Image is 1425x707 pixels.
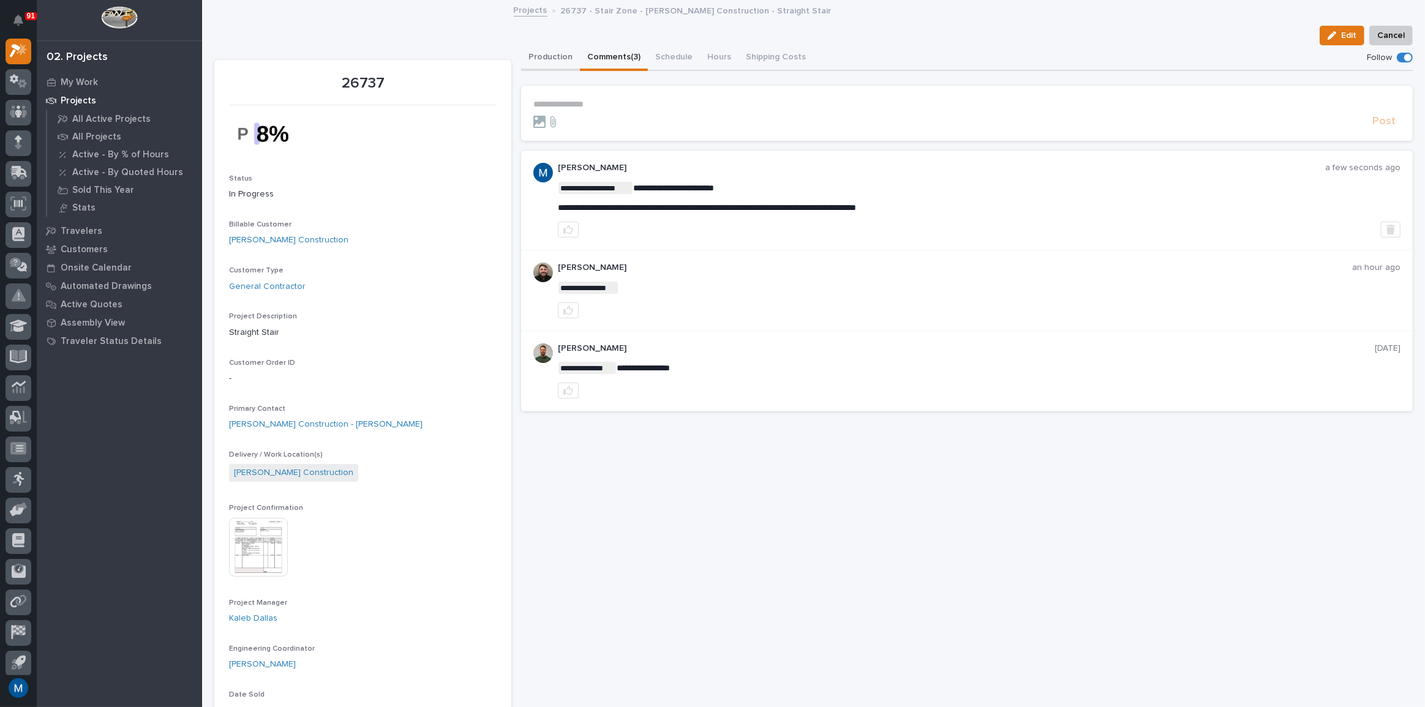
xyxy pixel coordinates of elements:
[229,691,265,698] span: Date Sold
[61,336,162,347] p: Traveler Status Details
[72,167,183,178] p: Active - By Quoted Hours
[1377,28,1405,43] span: Cancel
[229,326,497,339] p: Straight Stair
[37,295,202,313] a: Active Quotes
[229,175,252,182] span: Status
[648,45,700,71] button: Schedule
[1367,114,1401,129] button: Post
[1369,26,1413,45] button: Cancel
[72,149,169,160] p: Active - By % of Hours
[533,343,553,363] img: AATXAJw4slNr5ea0WduZQVIpKGhdapBAGQ9xVsOeEvl5=s96-c
[47,110,202,127] a: All Active Projects
[229,221,291,228] span: Billable Customer
[37,240,202,258] a: Customers
[47,181,202,198] a: Sold This Year
[558,222,579,238] button: like this post
[229,372,497,385] p: -
[37,332,202,350] a: Traveler Status Details
[229,451,323,458] span: Delivery / Work Location(s)
[1381,222,1401,238] button: Delete post
[229,418,423,431] a: [PERSON_NAME] Construction - [PERSON_NAME]
[739,45,813,71] button: Shipping Costs
[533,263,553,282] img: ACg8ocLB2sBq07NhafZLDpfZztpbDqa4HYtD3rBf5LhdHf4k=s96-c
[1375,343,1401,354] p: [DATE]
[521,45,580,71] button: Production
[72,185,134,196] p: Sold This Year
[37,313,202,332] a: Assembly View
[61,263,132,274] p: Onsite Calendar
[1341,30,1356,41] span: Edit
[37,73,202,91] a: My Work
[229,280,306,293] a: General Contractor
[229,612,277,625] a: Kaleb Dallas
[47,199,202,216] a: Stats
[47,128,202,145] a: All Projects
[229,234,348,247] a: [PERSON_NAME] Construction
[533,163,553,182] img: ACg8ocIvjV8JvZpAypjhyiWMpaojd8dqkqUuCyfg92_2FdJdOC49qw=s96-c
[558,163,1325,173] p: [PERSON_NAME]
[1367,53,1392,63] p: Follow
[558,383,579,398] button: like this post
[229,75,497,92] p: 26737
[47,146,202,163] a: Active - By % of Hours
[1320,26,1364,45] button: Edit
[229,267,284,274] span: Customer Type
[558,302,579,318] button: like this post
[47,163,202,181] a: Active - By Quoted Hours
[1372,114,1396,129] span: Post
[558,343,1375,354] p: [PERSON_NAME]
[1352,263,1401,273] p: an hour ago
[229,405,285,413] span: Primary Contact
[229,359,295,367] span: Customer Order ID
[229,645,315,653] span: Engineering Coordinator
[101,6,137,29] img: Workspace Logo
[61,95,96,107] p: Projects
[558,263,1352,273] p: [PERSON_NAME]
[61,318,125,329] p: Assembly View
[61,281,152,292] p: Automated Drawings
[61,299,122,310] p: Active Quotes
[72,203,96,214] p: Stats
[6,675,31,701] button: users-avatar
[514,2,547,17] a: Projects
[561,3,832,17] p: 26737 - Stair Zone - [PERSON_NAME] Construction - Straight Stair
[6,7,31,33] button: Notifications
[229,658,296,671] a: [PERSON_NAME]
[27,12,35,20] p: 91
[37,277,202,295] a: Automated Drawings
[229,504,303,512] span: Project Confirmation
[37,222,202,240] a: Travelers
[580,45,648,71] button: Comments (3)
[234,466,353,479] a: [PERSON_NAME] Construction
[47,51,108,64] div: 02. Projects
[72,114,151,125] p: All Active Projects
[1325,163,1401,173] p: a few seconds ago
[72,132,121,143] p: All Projects
[61,244,108,255] p: Customers
[61,77,98,88] p: My Work
[37,258,202,277] a: Onsite Calendar
[229,113,321,155] img: iSS_TTj5D4Ew2vp6eaG9ziuJMy0N7qtxeLz_E4ZJ4AI
[15,15,31,34] div: Notifications91
[700,45,739,71] button: Hours
[229,188,497,201] p: In Progress
[37,91,202,110] a: Projects
[229,599,287,607] span: Project Manager
[61,226,102,237] p: Travelers
[229,313,297,320] span: Project Description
